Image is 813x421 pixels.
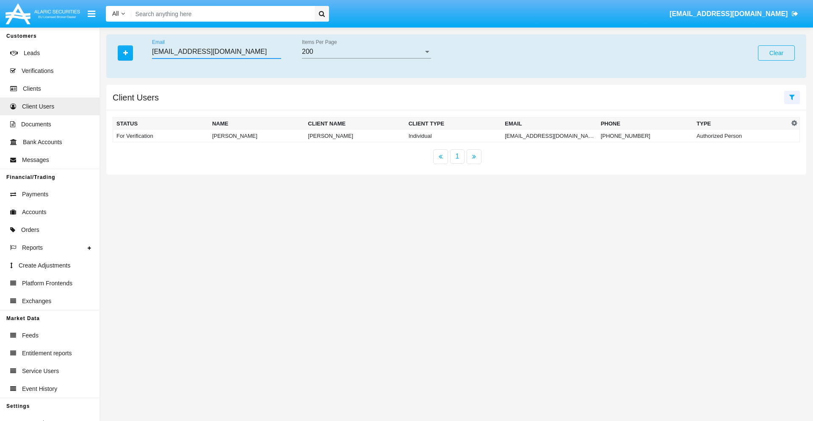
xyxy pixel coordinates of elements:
span: [EMAIL_ADDRESS][DOMAIN_NAME] [669,10,788,17]
span: Create Adjustments [19,261,70,270]
span: Client Users [22,102,54,111]
th: Type [693,117,789,130]
span: Entitlement reports [22,349,72,358]
span: Messages [22,156,49,164]
th: Client Name [304,117,405,130]
td: Individual [405,130,502,142]
span: Platform Frontends [22,279,72,288]
td: [PERSON_NAME] [304,130,405,142]
th: Client Type [405,117,502,130]
td: [PHONE_NUMBER] [597,130,693,142]
a: All [106,9,131,18]
span: Feeds [22,331,39,340]
button: Clear [758,45,795,61]
td: [PERSON_NAME] [209,130,304,142]
span: Clients [23,84,41,93]
span: Event History [22,385,57,393]
th: Phone [597,117,693,130]
td: [EMAIL_ADDRESS][DOMAIN_NAME] [501,130,597,142]
img: Logo image [4,1,81,26]
span: Reports [22,243,43,252]
th: Email [501,117,597,130]
h5: Client Users [113,94,159,101]
span: Orders [21,226,39,234]
nav: paginator [106,149,806,164]
span: Leads [24,49,40,58]
span: Exchanges [22,297,51,306]
td: For Verification [113,130,209,142]
span: Payments [22,190,48,199]
th: Name [209,117,304,130]
span: Service Users [22,367,59,376]
span: Documents [21,120,51,129]
th: Status [113,117,209,130]
span: Verifications [22,67,53,75]
span: 200 [302,48,313,55]
span: Bank Accounts [23,138,62,147]
span: All [112,10,119,17]
a: [EMAIL_ADDRESS][DOMAIN_NAME] [666,2,802,26]
span: Accounts [22,208,47,217]
input: Search [131,6,312,22]
td: Authorized Person [693,130,789,142]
